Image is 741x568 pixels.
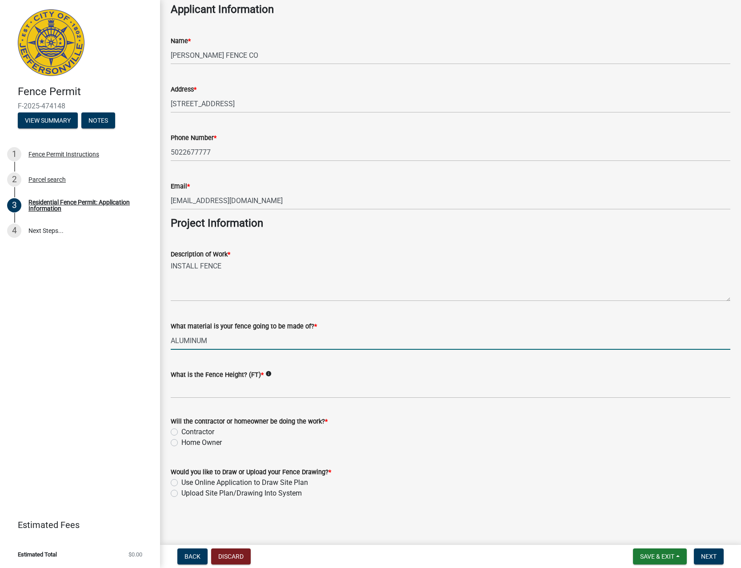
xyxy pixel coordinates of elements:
[7,224,21,238] div: 4
[171,38,191,44] label: Name
[128,552,142,557] span: $0.00
[7,147,21,161] div: 1
[633,548,687,564] button: Save & Exit
[171,372,264,378] label: What is the Fence Height? (FT)
[181,427,214,437] label: Contractor
[171,419,328,425] label: Will the contractor or homeowner be doing the work?
[81,117,115,124] wm-modal-confirm: Notes
[28,199,146,212] div: Residential Fence Permit: Application Information
[211,548,251,564] button: Discard
[265,371,272,377] i: info
[7,198,21,212] div: 3
[171,217,263,229] strong: Project Information
[18,552,57,557] span: Estimated Total
[171,135,216,141] label: Phone Number
[171,469,331,476] label: Would you like to Draw or Upload your Fence Drawing?
[7,172,21,187] div: 2
[28,151,99,157] div: Fence Permit Instructions
[81,112,115,128] button: Notes
[7,516,146,534] a: Estimated Fees
[18,9,84,76] img: City of Jeffersonville, Indiana
[181,437,222,448] label: Home Owner
[171,184,190,190] label: Email
[694,548,724,564] button: Next
[18,102,142,110] span: F-2025-474148
[177,548,208,564] button: Back
[18,117,78,124] wm-modal-confirm: Summary
[171,87,196,93] label: Address
[171,3,274,16] strong: Applicant Information
[18,85,153,98] h4: Fence Permit
[171,324,317,330] label: What material is your fence going to be made of?
[181,477,308,488] label: Use Online Application to Draw Site Plan
[640,553,674,560] span: Save & Exit
[18,112,78,128] button: View Summary
[181,488,302,499] label: Upload Site Plan/Drawing Into System
[171,252,230,258] label: Description of Work
[184,553,200,560] span: Back
[28,176,66,183] div: Parcel search
[701,553,717,560] span: Next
